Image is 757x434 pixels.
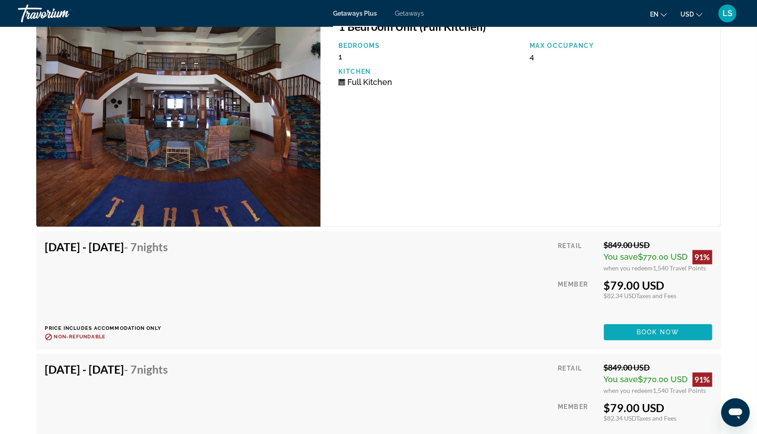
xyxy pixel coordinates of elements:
[638,375,688,384] span: $770.00 USD
[36,10,321,227] img: C614O01X.jpg
[680,8,702,21] button: Change currency
[716,4,739,23] button: User Menu
[650,11,659,18] span: en
[680,11,694,18] span: USD
[137,240,168,253] span: Nights
[650,8,667,21] button: Change language
[137,362,168,376] span: Nights
[637,292,677,299] span: Taxes and Fees
[558,240,597,272] div: Retail
[124,240,168,253] span: - 7
[604,324,712,340] button: Book now
[637,414,677,422] span: Taxes and Fees
[530,42,712,49] p: Max Occupancy
[604,240,712,250] div: $849.00 USD
[653,387,706,394] span: 1,540 Travel Points
[45,325,175,331] p: Price includes accommodation only
[45,362,168,376] h4: [DATE] - [DATE]
[693,250,712,264] div: 91%
[18,2,107,25] a: Travorium
[723,9,732,18] span: LS
[347,77,392,87] span: Full Kitchen
[637,329,679,336] span: Book now
[604,278,712,292] div: $79.00 USD
[338,42,521,49] p: Bedrooms
[338,68,521,75] p: Kitchen
[558,278,597,317] div: Member
[604,252,638,261] span: You save
[124,362,168,376] span: - 7
[653,264,706,272] span: 1,540 Travel Points
[530,52,534,61] span: 4
[558,362,597,394] div: Retail
[638,252,688,261] span: $770.00 USD
[721,398,750,427] iframe: Button to launch messaging window
[604,264,653,272] span: when you redeem
[604,387,653,394] span: when you redeem
[604,375,638,384] span: You save
[45,240,168,253] h4: [DATE] - [DATE]
[54,334,106,340] span: Non-refundable
[604,362,712,372] div: $849.00 USD
[395,10,424,17] a: Getaways
[604,414,712,422] div: $82.34 USD
[333,10,377,17] a: Getaways Plus
[693,372,712,387] div: 91%
[604,292,712,299] div: $82.34 USD
[338,52,342,61] span: 1
[604,401,712,414] div: $79.00 USD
